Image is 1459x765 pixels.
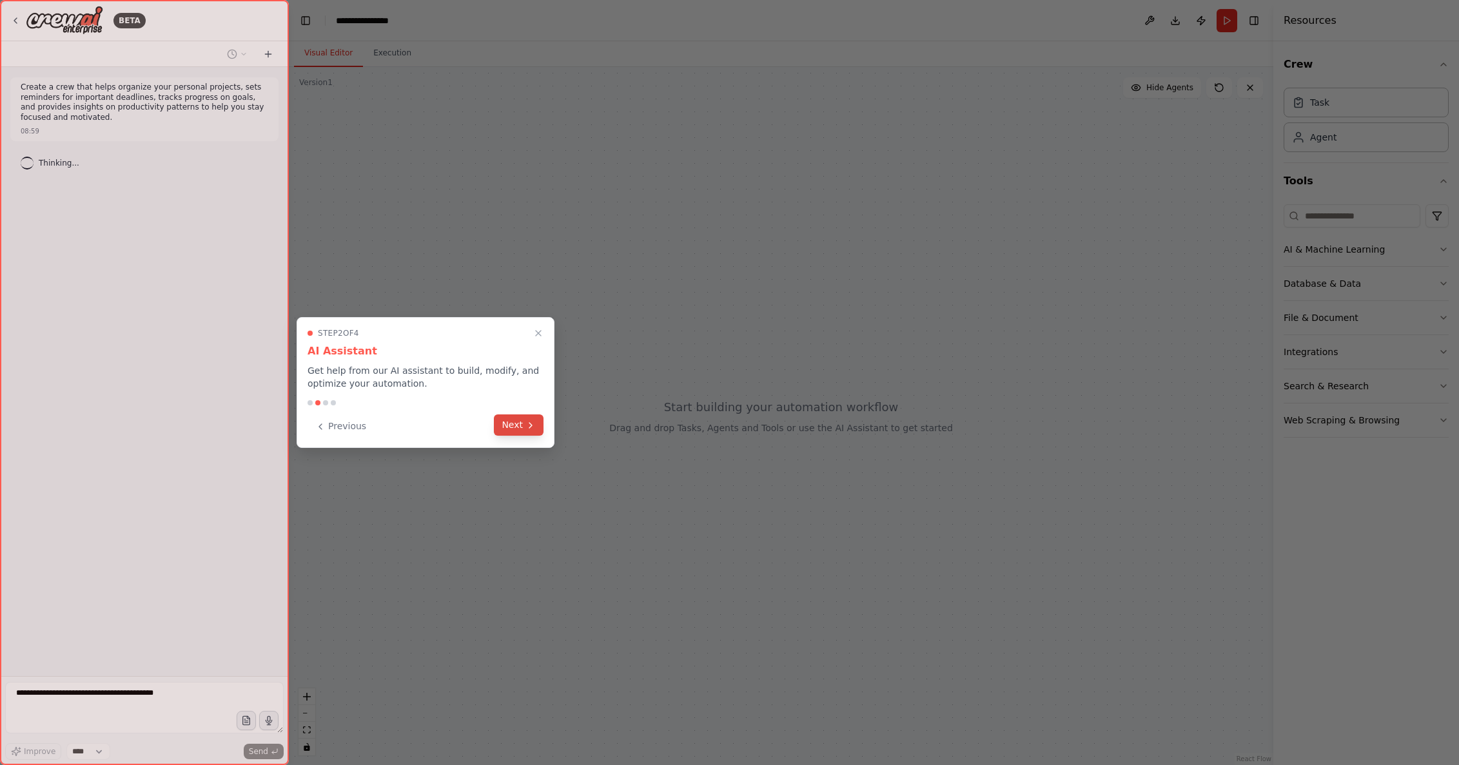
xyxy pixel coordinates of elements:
[531,325,546,341] button: Close walkthrough
[308,344,543,359] h3: AI Assistant
[308,416,374,437] button: Previous
[297,12,315,30] button: Hide left sidebar
[308,364,543,390] p: Get help from our AI assistant to build, modify, and optimize your automation.
[494,414,543,436] button: Next
[318,328,359,338] span: Step 2 of 4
